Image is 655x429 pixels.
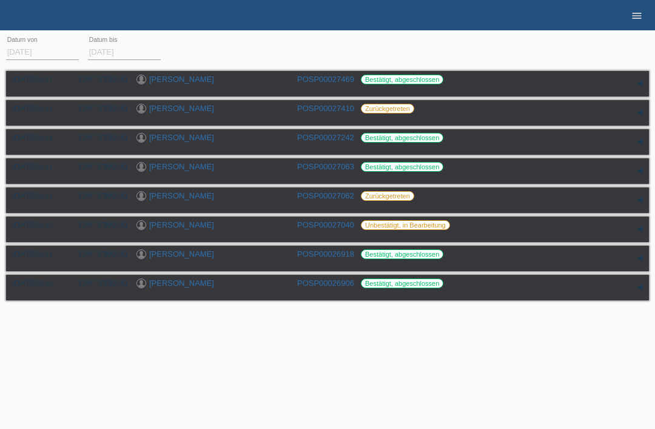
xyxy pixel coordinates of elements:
div: auf-/zuklappen [631,133,649,151]
div: auf-/zuklappen [631,104,649,122]
a: POSP00027410 [297,104,354,113]
a: [PERSON_NAME] [149,191,214,200]
div: [DATE] [12,133,61,142]
div: [DATE] [12,162,61,171]
a: POSP00027040 [297,220,354,229]
div: CHF 2'990.00 [70,162,127,171]
span: 15:20 [37,280,52,287]
div: CHF 3'390.00 [70,104,127,113]
a: POSP00027062 [297,191,354,200]
span: 10:45 [37,222,52,229]
div: CHF 3'390.00 [70,75,127,84]
div: CHF 2'990.00 [70,191,127,200]
label: Zurückgetreten [361,191,414,201]
a: [PERSON_NAME] [149,279,214,288]
div: CHF 3'290.00 [70,279,127,288]
a: POSP00026906 [297,279,354,288]
i: menu [631,10,643,22]
label: Bestätigt, abgeschlossen [361,133,443,143]
a: [PERSON_NAME] [149,220,214,229]
div: [DATE] [12,191,61,200]
div: auf-/zuklappen [631,279,649,297]
a: [PERSON_NAME] [149,75,214,84]
a: POSP00027242 [297,133,354,142]
div: auf-/zuklappen [631,220,649,238]
label: Bestätigt, abgeschlossen [361,279,443,288]
div: [DATE] [12,249,61,258]
span: 14:42 [37,106,52,112]
div: CHF 2'990.00 [70,249,127,258]
a: POSP00027063 [297,162,354,171]
a: [PERSON_NAME] [149,249,214,258]
label: Bestätigt, abgeschlossen [361,249,443,259]
a: POSP00027469 [297,75,354,84]
span: 18:29 [37,135,52,141]
div: [DATE] [12,279,61,288]
div: auf-/zuklappen [631,191,649,209]
div: CHF 2'990.00 [70,220,127,229]
span: 13:31 [37,164,52,171]
label: Bestätigt, abgeschlossen [361,75,443,84]
label: Bestätigt, abgeschlossen [361,162,443,172]
span: 13:57 [37,76,52,83]
a: [PERSON_NAME] [149,104,214,113]
a: [PERSON_NAME] [149,133,214,142]
a: menu [625,12,649,19]
a: POSP00026918 [297,249,354,258]
div: auf-/zuklappen [631,162,649,180]
label: Unbestätigt, in Bearbeitung [361,220,450,230]
div: auf-/zuklappen [631,249,649,268]
span: 13:22 [37,193,52,200]
div: auf-/zuklappen [631,75,649,93]
label: Zurückgetreten [361,104,414,113]
div: [DATE] [12,220,61,229]
div: [DATE] [12,75,61,84]
a: [PERSON_NAME] [149,162,214,171]
div: CHF 3'390.00 [70,133,127,142]
span: 16:54 [37,251,52,258]
div: [DATE] [12,104,61,113]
